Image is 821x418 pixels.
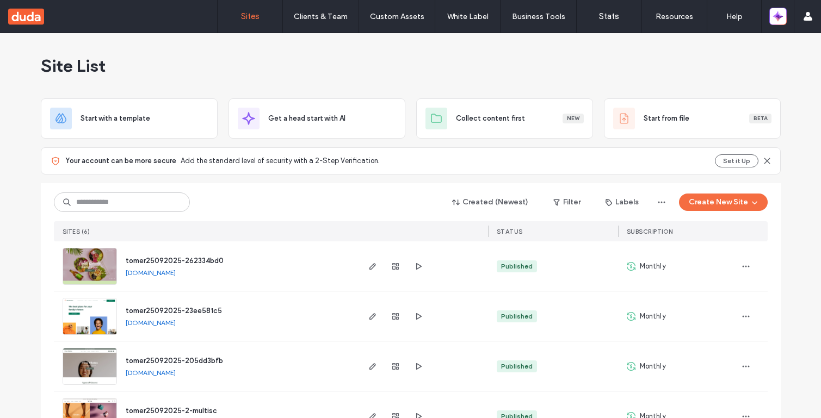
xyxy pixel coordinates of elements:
span: Get a head start with AI [268,113,345,124]
a: [DOMAIN_NAME] [126,369,176,377]
div: Beta [749,114,771,123]
label: Sites [241,11,260,21]
label: White Label [447,12,489,21]
span: Your account can be more secure [65,155,176,166]
button: Create New Site [679,194,768,211]
div: Published [501,361,533,371]
span: Monthly [640,361,666,372]
div: Start with a template [41,98,218,139]
label: Resources [656,12,693,21]
a: [DOMAIN_NAME] [126,269,176,277]
a: tomer25092025-23ee581c5 [126,307,222,315]
button: Labels [596,194,649,211]
span: SUBSCRIPTION [627,228,673,235]
div: Published [501,261,533,271]
span: Monthly [640,261,666,272]
button: Filter [542,194,591,211]
label: Clients & Team [294,12,348,21]
a: [DOMAIN_NAME] [126,319,176,327]
div: Collect content firstNew [416,98,593,139]
label: Business Tools [512,12,565,21]
a: tomer25092025-262334bd0 [126,257,224,265]
label: Help [726,12,743,21]
span: Collect content first [456,113,525,124]
div: Get a head start with AI [229,98,405,139]
span: Start from file [644,113,689,124]
span: SITES (6) [63,228,90,235]
span: STATUS [497,228,523,235]
span: Start with a template [81,113,150,124]
div: New [563,114,584,123]
button: Set it Up [715,154,758,167]
div: Published [501,311,533,321]
a: tomer25092025-2-multisc [126,407,217,415]
span: Monthly [640,311,666,322]
a: tomer25092025-205dd3bfb [126,357,223,365]
label: Stats [599,11,619,21]
button: Created (Newest) [443,194,538,211]
div: Start from fileBeta [604,98,781,139]
span: Site List [41,55,106,77]
label: Custom Assets [370,12,424,21]
span: Add the standard level of security with a 2-Step Verification. [181,155,380,166]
